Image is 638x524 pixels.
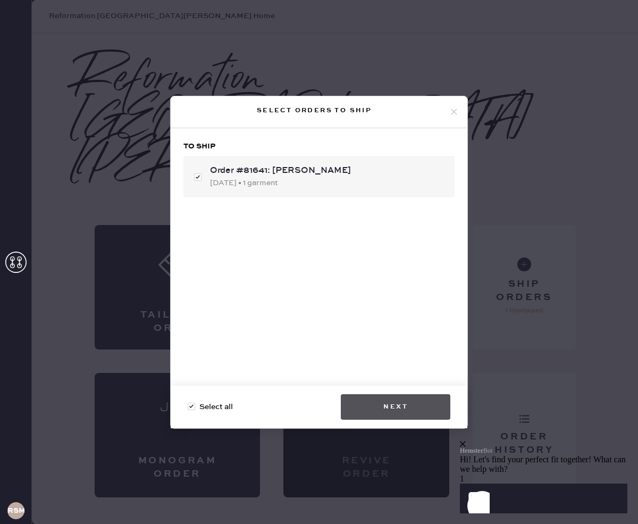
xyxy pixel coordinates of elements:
[341,394,450,420] button: Next
[460,376,635,522] iframe: Front Chat
[210,177,446,189] div: [DATE] • 1 garment
[199,401,233,413] span: Select all
[210,164,446,177] div: Order #81641: [PERSON_NAME]
[183,141,455,152] h3: To ship
[179,104,449,117] div: Select orders to ship
[7,507,24,514] h3: RSMA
